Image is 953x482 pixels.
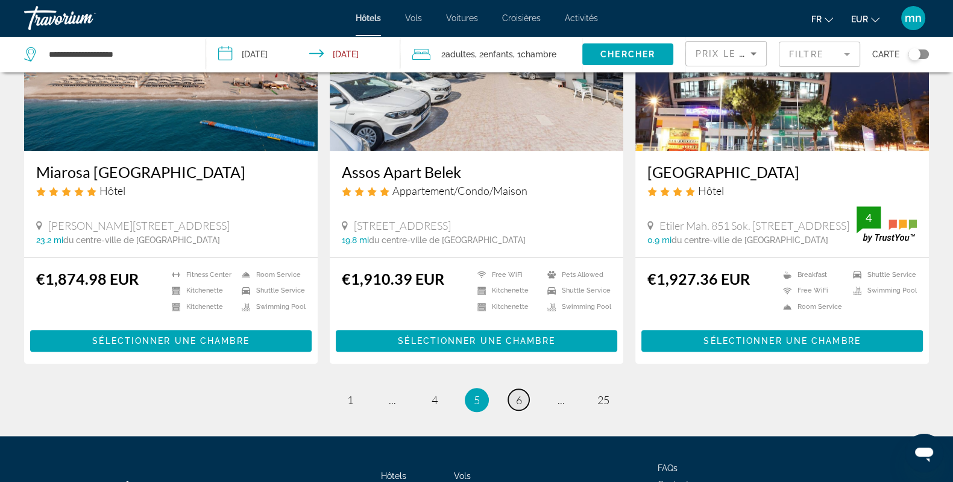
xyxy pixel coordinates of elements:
span: Sélectionner une chambre [92,336,249,346]
span: Adultes [445,49,475,59]
span: Enfants [483,49,513,59]
span: 5 [474,393,480,407]
a: Hôtels [356,13,381,23]
a: [GEOGRAPHIC_DATA] [647,163,917,181]
li: Kitchenette [166,302,236,312]
span: ... [558,393,565,407]
li: Swimming Pool [541,302,611,312]
span: , 1 [513,46,556,63]
button: Sélectionner une chambre [641,330,923,352]
span: Hôtel [99,184,125,197]
span: [STREET_ADDRESS] [354,219,451,232]
ins: €1,927.36 EUR [647,270,750,288]
mat-select: Sort by [696,46,756,61]
span: 23.2 mi [36,235,63,245]
span: du centre-ville de [GEOGRAPHIC_DATA] [63,235,220,245]
span: 2 [441,46,475,63]
span: ... [389,393,396,407]
button: Filter [779,41,860,68]
ins: €1,910.39 EUR [342,270,444,288]
span: Appartement/Condo/Maison [392,184,527,197]
li: Kitchenette [166,286,236,296]
span: 1 [347,393,353,407]
li: Fitness Center [166,270,236,280]
a: Miarosa [GEOGRAPHIC_DATA] [36,163,306,181]
a: Sélectionner une chambre [30,332,312,346]
a: Activités [565,13,598,23]
li: Shuttle Service [847,270,917,280]
button: Toggle map [899,49,929,60]
button: Change language [811,10,833,28]
li: Room Service [777,302,847,312]
span: du centre-ville de [GEOGRAPHIC_DATA] [672,235,828,245]
span: 0.9 mi [647,235,672,245]
div: 4 star Hotel [647,184,917,197]
button: Change currency [851,10,879,28]
span: Etiler Mah. 851 Sok. [STREET_ADDRESS] [659,219,849,232]
li: Breakfast [777,270,847,280]
span: 25 [597,393,609,407]
span: [PERSON_NAME][STREET_ADDRESS] [48,219,230,232]
div: 4 star Apartment [342,184,611,197]
iframe: Button to launch messaging window [905,434,943,472]
button: Check-in date: Apr 27, 2026 Check-out date: May 10, 2026 [206,36,400,72]
span: mn [905,12,922,24]
button: User Menu [898,5,929,31]
a: Sélectionner une chambre [641,332,923,346]
li: Room Service [236,270,306,280]
li: Free WiFi [777,286,847,296]
span: Carte [872,46,899,63]
img: trustyou-badge.svg [857,206,917,242]
a: FAQs [658,463,678,473]
a: Hôtels [381,471,406,481]
button: Travelers: 2 adults, 2 children [400,36,582,72]
button: Chercher [582,43,673,65]
span: 6 [516,393,522,407]
span: Prix le plus bas [696,49,790,59]
li: Swimming Pool [236,302,306,312]
a: Travorium [24,2,145,34]
span: 19.8 mi [342,235,369,245]
span: du centre-ville de [GEOGRAPHIC_DATA] [369,235,526,245]
button: Sélectionner une chambre [30,330,312,352]
li: Kitchenette [471,286,541,296]
div: 4 [857,211,881,225]
a: Assos Apart Belek [342,163,611,181]
a: Vols [454,471,471,481]
a: Vols [405,13,422,23]
span: Chambre [521,49,556,59]
ins: €1,874.98 EUR [36,270,139,288]
li: Shuttle Service [236,286,306,296]
li: Shuttle Service [541,286,611,296]
div: 5 star Hotel [36,184,306,197]
a: Croisières [502,13,541,23]
span: 4 [432,393,438,407]
span: EUR [851,14,868,24]
li: Kitchenette [471,302,541,312]
li: Swimming Pool [847,286,917,296]
span: Sélectionner une chambre [703,336,860,346]
li: Free WiFi [471,270,541,280]
nav: Pagination [24,388,929,412]
button: Sélectionner une chambre [336,330,617,352]
li: Pets Allowed [541,270,611,280]
span: Sélectionner une chambre [398,336,555,346]
span: , 2 [475,46,513,63]
a: Sélectionner une chambre [336,332,617,346]
span: fr [811,14,822,24]
span: Chercher [600,49,655,59]
a: Voitures [446,13,478,23]
span: Hôtel [698,184,724,197]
